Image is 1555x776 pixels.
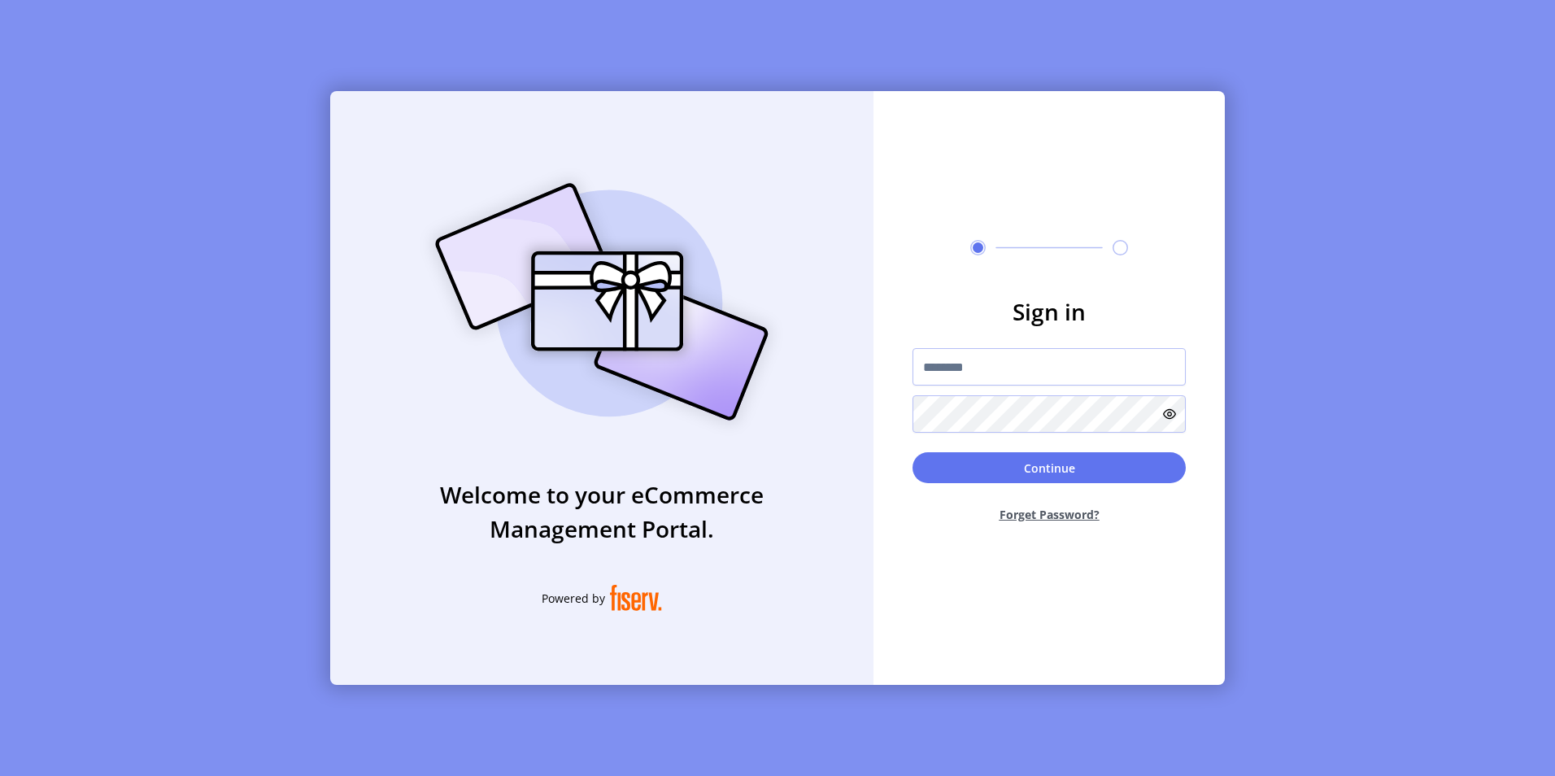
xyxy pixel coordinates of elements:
[913,294,1186,329] h3: Sign in
[913,452,1186,483] button: Continue
[913,493,1186,536] button: Forget Password?
[542,590,605,607] span: Powered by
[330,477,873,546] h3: Welcome to your eCommerce Management Portal.
[411,165,793,438] img: card_Illustration.svg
